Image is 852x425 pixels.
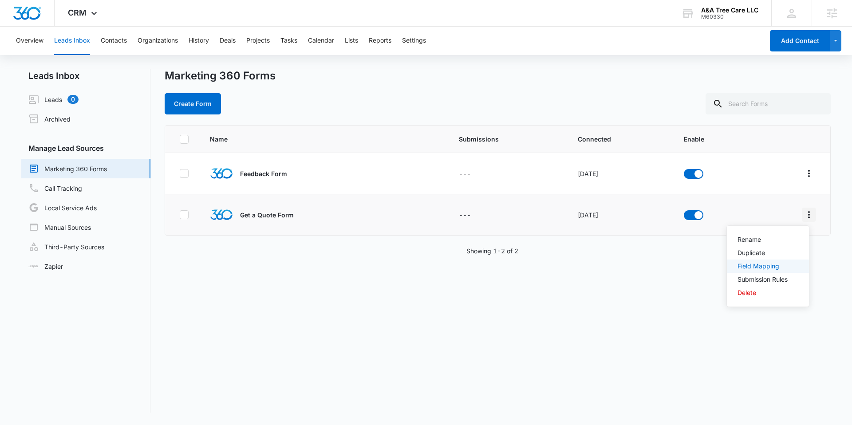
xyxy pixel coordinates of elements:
span: Submissions [459,134,556,144]
div: account name [701,7,758,14]
a: Zapier [28,262,63,271]
button: Projects [246,27,270,55]
div: Field Mapping [738,263,788,269]
button: Reports [369,27,391,55]
button: Organizations [138,27,178,55]
button: Create Form [165,93,221,114]
div: account id [701,14,758,20]
input: Search Forms [706,93,831,114]
h1: Marketing 360 Forms [165,69,276,83]
a: Marketing 360 Forms [28,163,107,174]
a: Local Service Ads [28,202,97,213]
button: Settings [402,27,426,55]
button: Submission Rules [727,273,809,286]
a: Third-Party Sources [28,241,104,252]
h2: Leads Inbox [21,69,150,83]
span: --- [459,170,471,177]
button: Leads Inbox [54,27,90,55]
button: History [189,27,209,55]
span: Enable [684,134,744,144]
button: Overview [16,27,43,55]
span: Name [210,134,393,144]
button: Delete [727,286,809,299]
div: [DATE] [578,169,663,178]
span: Connected [578,134,663,144]
a: Manual Sources [28,222,91,232]
a: Call Tracking [28,183,82,193]
div: Delete [738,290,788,296]
h3: Manage Lead Sources [21,143,150,153]
div: Submission Rules [738,276,788,283]
span: CRM [68,8,87,17]
button: Field Mapping [727,260,809,273]
p: Feedback Form [240,169,287,178]
button: Overflow Menu [802,166,816,181]
div: Rename [738,236,788,243]
button: Lists [345,27,358,55]
div: Duplicate [738,250,788,256]
button: Duplicate [727,246,809,260]
button: Overflow Menu [802,208,816,222]
button: Rename [727,233,809,246]
a: Leads0 [28,94,79,105]
span: --- [459,211,471,219]
a: Archived [28,114,71,124]
button: Tasks [280,27,297,55]
p: Get a Quote Form [240,210,294,220]
div: [DATE] [578,210,663,220]
p: Showing 1-2 of 2 [466,246,518,256]
button: Deals [220,27,236,55]
button: Calendar [308,27,334,55]
button: Contacts [101,27,127,55]
button: Add Contact [770,30,830,51]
